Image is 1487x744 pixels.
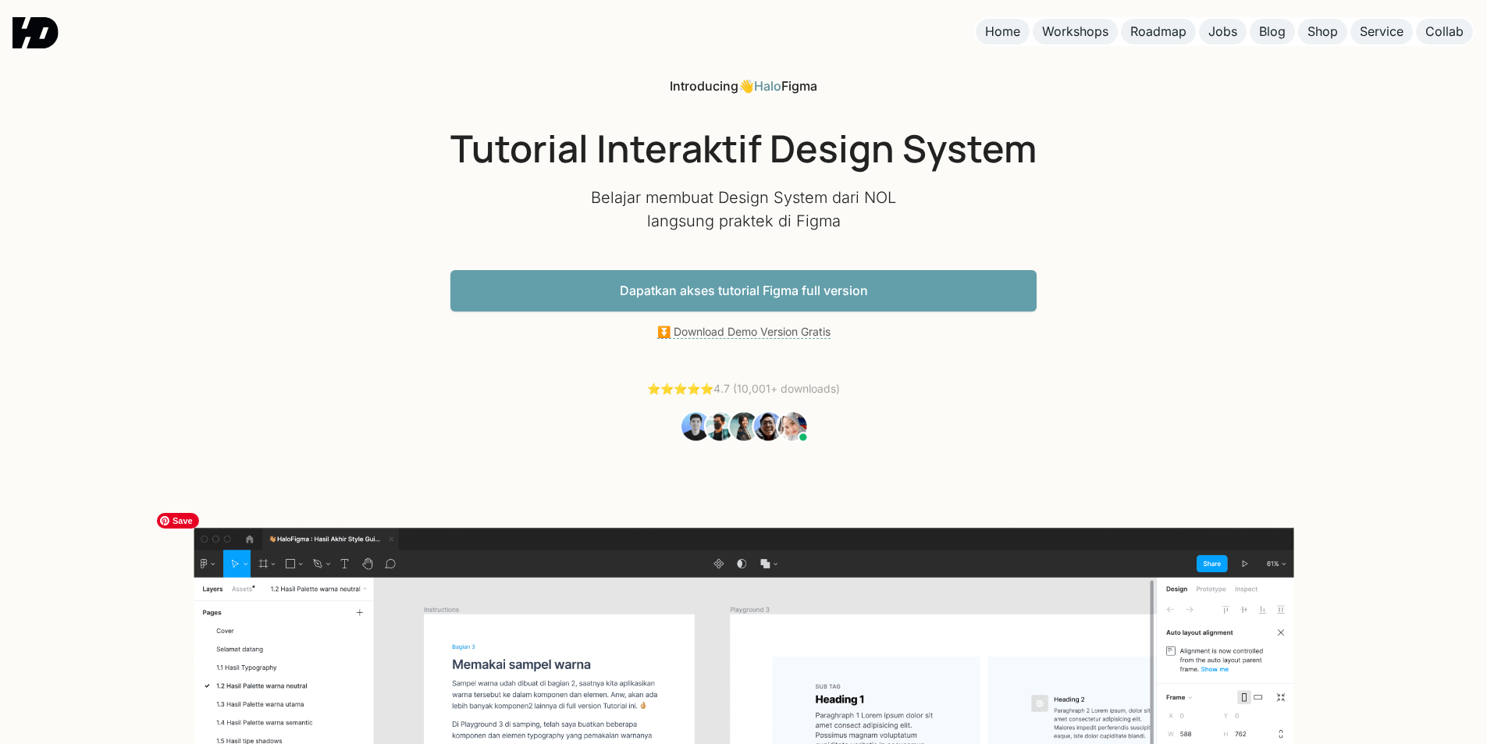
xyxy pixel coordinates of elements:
[450,126,1037,171] h1: Tutorial Interaktif Design System
[450,270,1037,311] a: Dapatkan akses tutorial Figma full version
[157,513,199,529] span: Save
[1425,23,1464,40] div: Collab
[1360,23,1403,40] div: Service
[1250,19,1295,44] a: Blog
[1199,19,1247,44] a: Jobs
[1416,19,1473,44] a: Collab
[1033,19,1118,44] a: Workshops
[1121,19,1196,44] a: Roadmap
[781,78,817,94] span: Figma
[647,381,840,397] div: 4.7 (10,001+ downloads)
[1130,23,1186,40] div: Roadmap
[1208,23,1237,40] div: Jobs
[1350,19,1413,44] a: Service
[985,23,1020,40] div: Home
[657,325,831,339] a: ⏬ Download Demo Version Gratis
[1298,19,1347,44] a: Shop
[670,78,817,94] div: 👋
[1042,23,1108,40] div: Workshops
[754,78,781,94] a: Halo
[588,186,900,233] p: Belajar membuat Design System dari NOL langsung praktek di Figma
[1307,23,1338,40] div: Shop
[679,410,808,443] img: Students Tutorial Belajar UI Design dari NOL Figma HaloFigma
[976,19,1030,44] a: Home
[647,382,713,395] a: ⭐️⭐️⭐️⭐️⭐️
[1259,23,1286,40] div: Blog
[670,78,738,94] span: Introducing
